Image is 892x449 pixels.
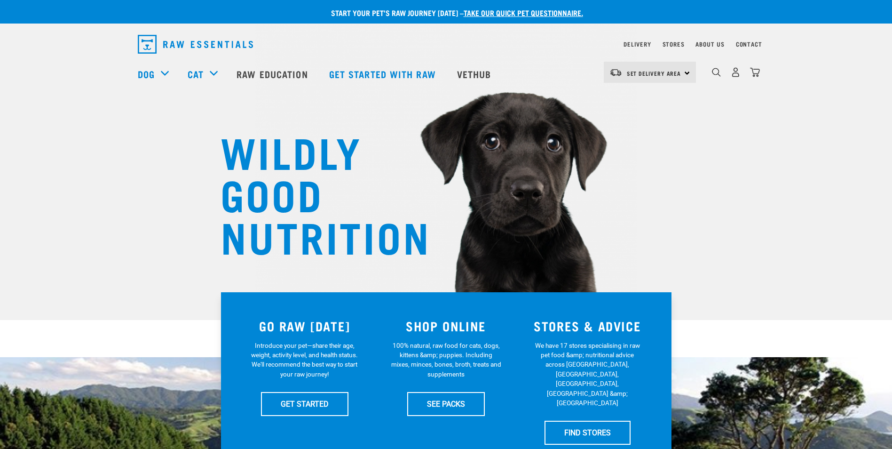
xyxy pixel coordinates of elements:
[464,10,583,15] a: take our quick pet questionnaire.
[448,55,503,93] a: Vethub
[624,42,651,46] a: Delivery
[130,31,762,57] nav: dropdown navigation
[736,42,762,46] a: Contact
[391,341,501,379] p: 100% natural, raw food for cats, dogs, kittens &amp; puppies. Including mixes, minces, bones, bro...
[381,319,511,333] h3: SHOP ONLINE
[227,55,319,93] a: Raw Education
[627,72,681,75] span: Set Delivery Area
[138,35,253,54] img: Raw Essentials Logo
[663,42,685,46] a: Stores
[138,67,155,81] a: Dog
[545,421,631,444] a: FIND STORES
[240,319,370,333] h3: GO RAW [DATE]
[750,67,760,77] img: home-icon@2x.png
[522,319,653,333] h3: STORES & ADVICE
[320,55,448,93] a: Get started with Raw
[695,42,724,46] a: About Us
[249,341,360,379] p: Introduce your pet—share their age, weight, activity level, and health status. We'll recommend th...
[712,68,721,77] img: home-icon-1@2x.png
[532,341,643,408] p: We have 17 stores specialising in raw pet food &amp; nutritional advice across [GEOGRAPHIC_DATA],...
[221,129,409,257] h1: WILDLY GOOD NUTRITION
[261,392,348,416] a: GET STARTED
[731,67,741,77] img: user.png
[407,392,485,416] a: SEE PACKS
[609,68,622,77] img: van-moving.png
[188,67,204,81] a: Cat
